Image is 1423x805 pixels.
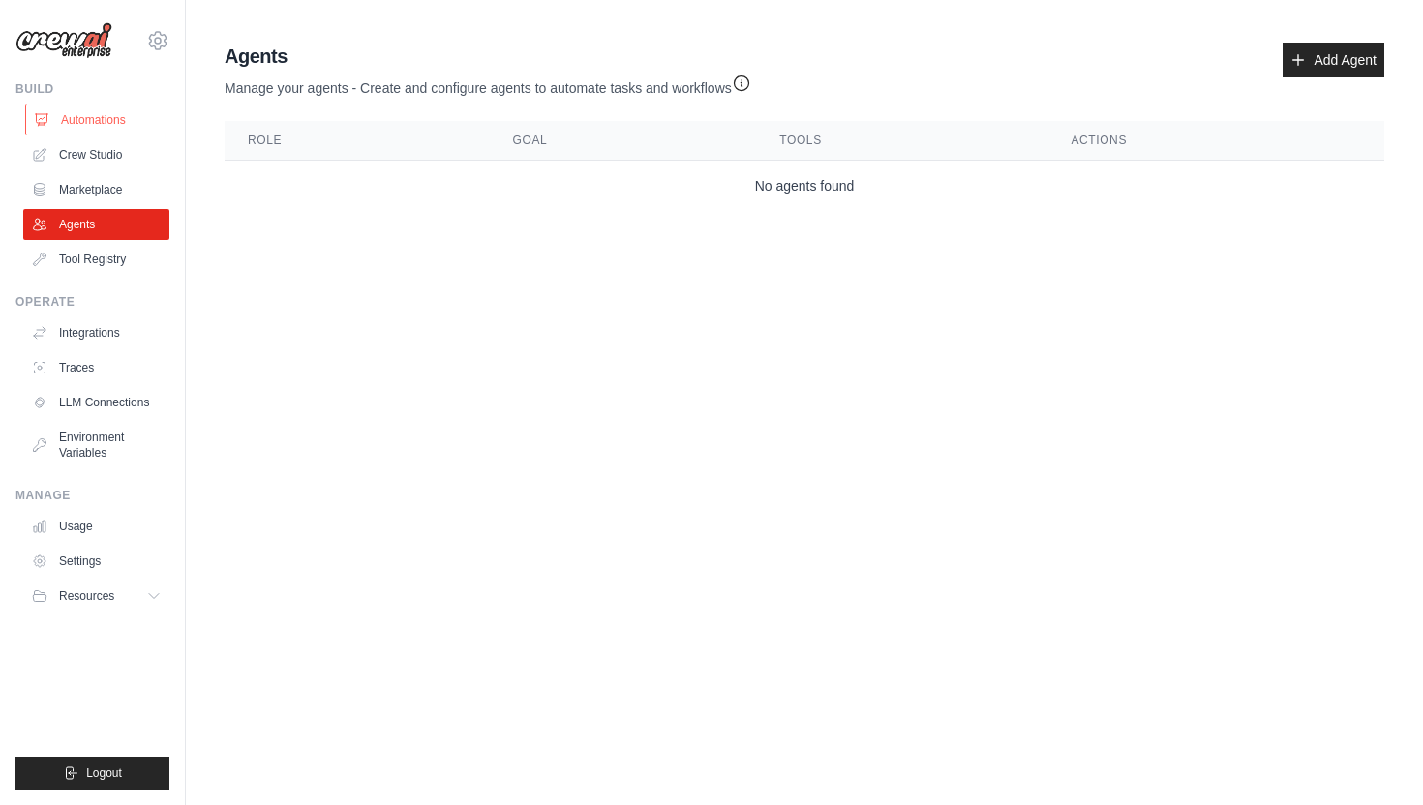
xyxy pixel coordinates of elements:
div: Build [15,81,169,97]
p: Manage your agents - Create and configure agents to automate tasks and workflows [225,70,751,98]
a: Marketplace [23,174,169,205]
div: Operate [15,294,169,310]
div: Manage [15,488,169,503]
a: Integrations [23,317,169,348]
button: Logout [15,757,169,790]
button: Resources [23,581,169,611]
span: Logout [86,765,122,781]
th: Actions [1047,121,1384,161]
a: Usage [23,511,169,542]
td: No agents found [225,161,1384,212]
a: Traces [23,352,169,383]
a: Automations [25,104,171,135]
th: Goal [490,121,757,161]
a: Crew Studio [23,139,169,170]
a: Settings [23,546,169,577]
th: Role [225,121,490,161]
a: Agents [23,209,169,240]
a: Tool Registry [23,244,169,275]
h2: Agents [225,43,751,70]
a: LLM Connections [23,387,169,418]
a: Environment Variables [23,422,169,468]
span: Resources [59,588,114,604]
img: Logo [15,22,112,59]
th: Tools [756,121,1047,161]
a: Add Agent [1283,43,1384,77]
